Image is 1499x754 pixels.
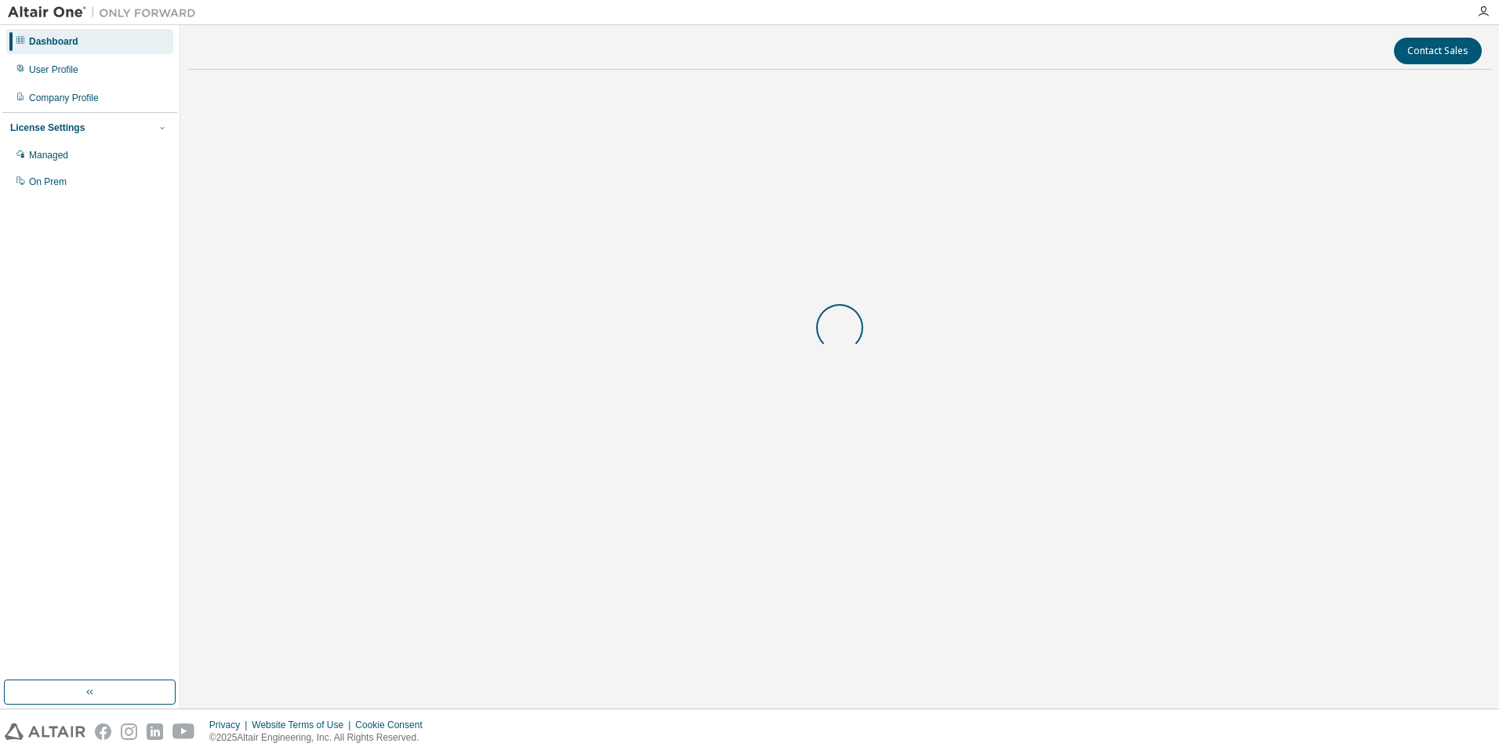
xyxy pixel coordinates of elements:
div: Privacy [209,719,252,731]
div: Dashboard [29,35,78,48]
div: License Settings [10,121,85,134]
div: Company Profile [29,92,99,104]
img: instagram.svg [121,723,137,740]
p: © 2025 Altair Engineering, Inc. All Rights Reserved. [209,731,432,745]
img: Altair One [8,5,204,20]
button: Contact Sales [1394,38,1482,64]
img: youtube.svg [172,723,195,740]
div: Managed [29,149,68,161]
img: linkedin.svg [147,723,163,740]
div: User Profile [29,63,78,76]
div: On Prem [29,176,67,188]
img: facebook.svg [95,723,111,740]
img: altair_logo.svg [5,723,85,740]
div: Website Terms of Use [252,719,355,731]
div: Cookie Consent [355,719,431,731]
